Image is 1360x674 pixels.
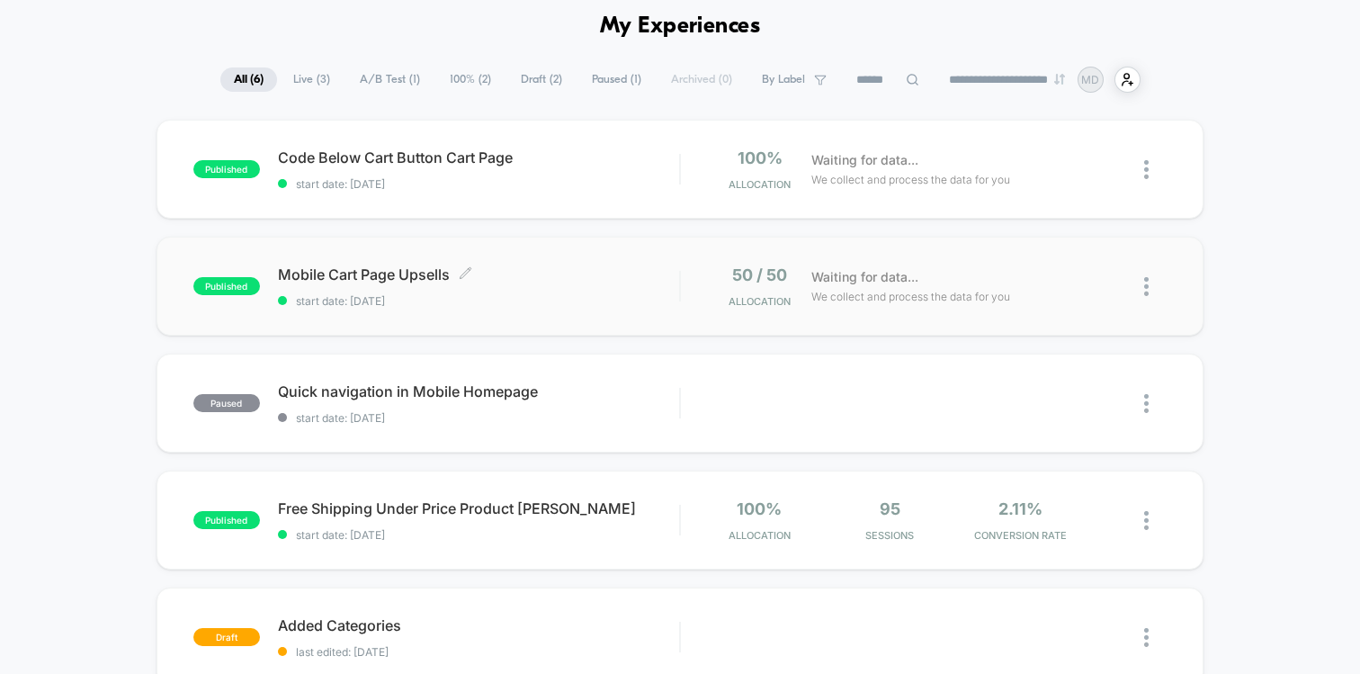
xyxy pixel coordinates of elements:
span: Paused ( 1 ) [578,67,655,92]
span: 95 [880,499,900,518]
input: Volume [564,359,618,376]
span: CONVERSION RATE [960,529,1081,542]
span: Allocation [729,295,791,308]
span: Mobile Cart Page Upsells [278,265,679,283]
input: Seek [13,328,684,346]
span: Allocation [729,529,791,542]
span: Allocation [729,178,791,191]
span: published [193,160,260,178]
span: 100% [738,148,783,167]
span: 100% [737,499,782,518]
span: Waiting for data... [811,267,918,287]
span: 2.11% [998,499,1042,518]
span: Draft ( 2 ) [507,67,576,92]
span: draft [193,628,260,646]
span: By Label [762,73,805,86]
span: start date: [DATE] [278,411,679,425]
span: last edited: [DATE] [278,645,679,659]
span: Sessions [829,529,951,542]
span: Added Categories [278,616,679,634]
span: start date: [DATE] [278,177,679,191]
img: close [1144,277,1149,296]
p: MD [1081,73,1099,86]
img: close [1144,394,1149,413]
span: Live ( 3 ) [280,67,344,92]
h1: My Experiences [600,13,761,40]
div: Current time [437,357,479,377]
span: A/B Test ( 1 ) [346,67,434,92]
span: We collect and process the data for you [811,288,1010,305]
span: paused [193,394,260,412]
span: published [193,511,260,529]
span: start date: [DATE] [278,528,679,542]
img: close [1144,511,1149,530]
button: Play, NEW DEMO 2025-VEED.mp4 [9,353,38,382]
span: All ( 6 ) [220,67,277,92]
span: Waiting for data... [811,150,918,170]
button: Play, NEW DEMO 2025-VEED.mp4 [326,174,369,217]
span: Quick navigation in Mobile Homepage [278,382,679,400]
span: 50 / 50 [732,265,787,284]
span: start date: [DATE] [278,294,679,308]
span: We collect and process the data for you [811,171,1010,188]
span: published [193,277,260,295]
img: end [1054,74,1065,85]
span: Free Shipping Under Price Product [PERSON_NAME] [278,499,679,517]
span: 100% ( 2 ) [436,67,505,92]
div: Duration [481,357,529,377]
span: Code Below Cart Button Cart Page [278,148,679,166]
img: close [1144,160,1149,179]
img: close [1144,628,1149,647]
